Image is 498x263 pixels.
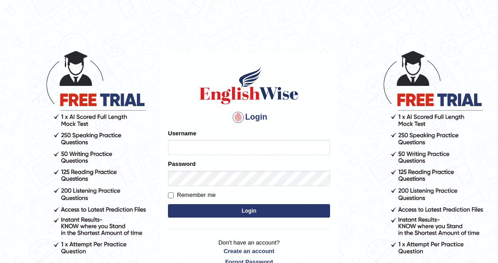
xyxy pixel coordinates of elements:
label: Username [168,129,196,138]
a: Create an account [168,247,330,255]
input: Remember me [168,192,174,198]
label: Password [168,160,195,168]
label: Remember me [168,191,216,200]
button: Login [168,204,330,218]
h4: Login [168,110,330,125]
img: Logo of English Wise sign in for intelligent practice with AI [198,65,300,106]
